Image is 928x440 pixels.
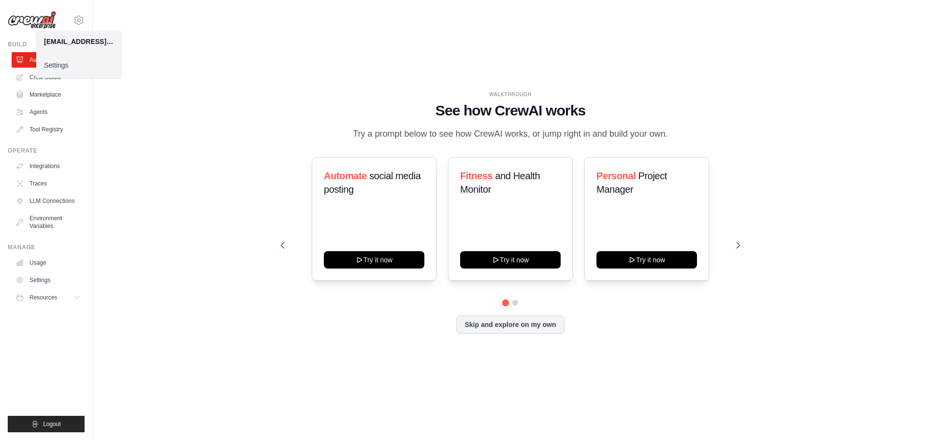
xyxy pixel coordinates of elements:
a: Crew Studio [12,70,85,85]
div: WALKTHROUGH [281,91,740,98]
div: [EMAIL_ADDRESS][DOMAIN_NAME] [44,37,114,46]
a: Marketplace [12,87,85,102]
a: Automations [12,52,85,68]
button: Try it now [460,251,561,269]
div: Build [8,41,85,48]
span: Fitness [460,170,493,181]
a: Agents [12,104,85,120]
p: Try a prompt below to see how CrewAI works, or jump right in and build your own. [348,127,673,141]
a: Traces [12,176,85,191]
div: Operate [8,147,85,155]
a: Environment Variables [12,211,85,234]
span: Automate [324,170,367,181]
span: Resources [29,294,57,301]
a: Tool Registry [12,122,85,137]
button: Logout [8,416,85,432]
a: Settings [12,272,85,288]
span: Logout [43,420,61,428]
button: Try it now [324,251,424,269]
button: Try it now [596,251,697,269]
img: Logo [8,11,56,29]
span: Personal [596,170,636,181]
button: Resources [12,290,85,305]
button: Skip and explore on my own [456,315,564,334]
a: Usage [12,255,85,270]
span: Project Manager [596,170,667,195]
a: Integrations [12,158,85,174]
iframe: Chat Widget [880,394,928,440]
a: LLM Connections [12,193,85,209]
h1: See how CrewAI works [281,102,740,119]
div: Manage [8,243,85,251]
a: Settings [36,57,121,74]
div: 채팅 위젯 [880,394,928,440]
span: and Health Monitor [460,170,540,195]
span: social media posting [324,170,421,195]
